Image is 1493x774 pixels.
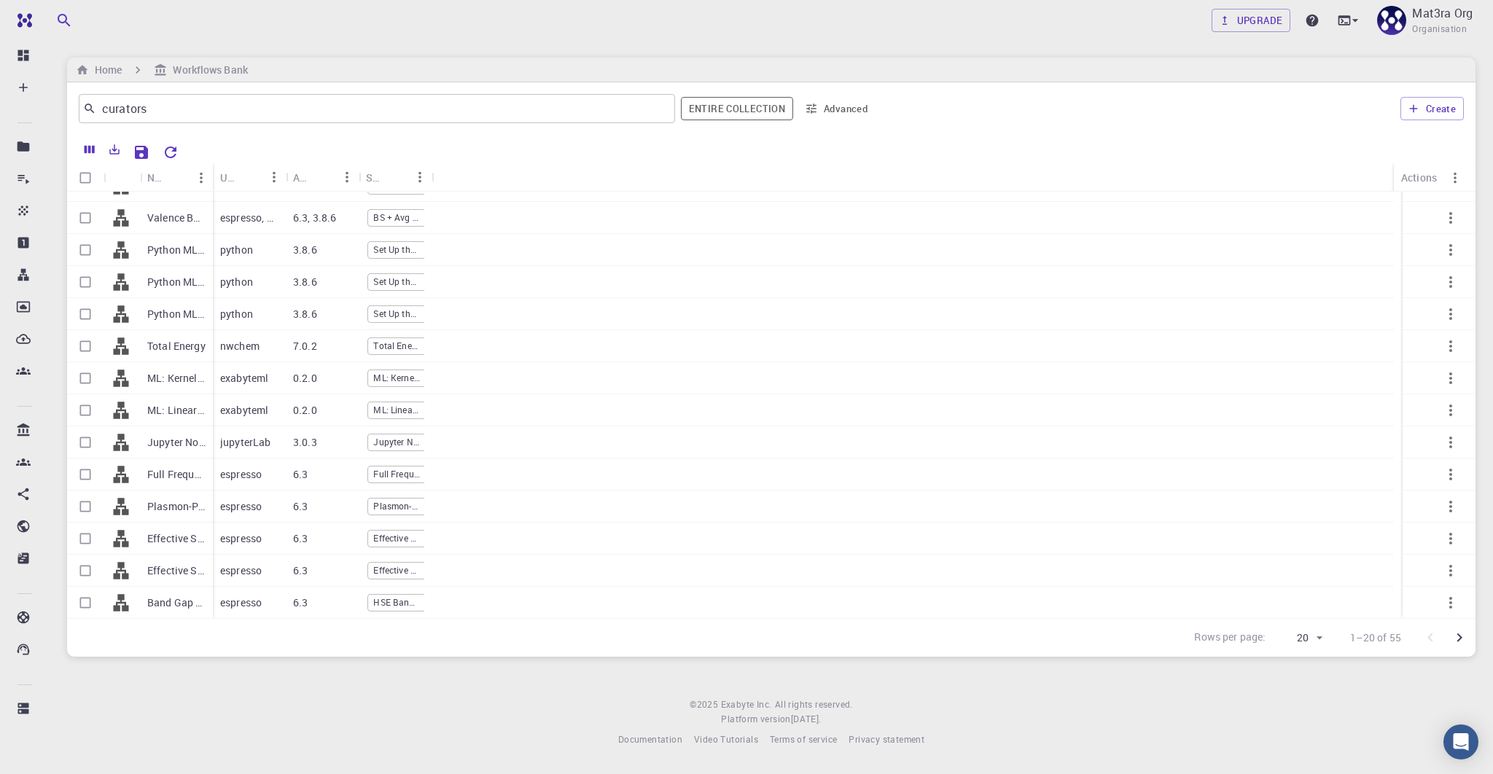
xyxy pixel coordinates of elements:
[1412,4,1473,22] p: Mat3ra Org
[293,307,317,321] p: 3.8.6
[102,138,127,161] button: Export
[849,733,924,745] span: Privacy statement
[147,307,206,321] p: Python ML Train Regression
[1443,166,1467,189] button: Menu
[147,499,206,514] p: Plasmon-Pole GW Band Structure + Band Gap
[220,403,268,418] p: exabyteml
[1401,163,1437,192] div: Actions
[694,733,758,745] span: Video Tutorials
[147,371,206,386] p: ML: Kernel Ridge Regression Train Model
[849,732,924,747] a: Privacy statement
[147,163,166,192] div: Name
[791,712,822,727] a: [DATE].
[618,732,682,747] a: Documentation
[368,436,425,448] span: Jupyter Notebook
[89,62,122,78] h6: Home
[368,243,425,256] span: Set Up the Job
[147,339,206,353] p: Total Energy
[721,698,772,710] span: Exabyte Inc.
[293,595,308,610] p: 6.3
[1377,6,1406,35] img: Mat3ra Org
[31,10,83,23] span: Support
[140,163,213,192] div: Name
[293,499,308,514] p: 6.3
[293,563,308,578] p: 6.3
[1443,724,1478,759] div: Open Intercom Messenger
[368,275,425,288] span: Set Up the Job
[293,211,337,225] p: 6.3, 3.8.6
[220,339,260,353] p: nwchem
[312,165,335,189] button: Sort
[721,697,772,712] a: Exabyte Inc.
[1412,22,1467,36] span: Organisation
[770,732,837,747] a: Terms of service
[366,163,385,192] div: Subworkflows
[618,733,682,745] span: Documentation
[147,531,206,546] p: Effective Screening Medium (ESM) Relax
[1350,630,1402,645] p: 1–20 of 55
[286,163,359,192] div: Application Version
[681,97,793,120] span: Filter throughout whole library including sets (folders)
[1212,9,1291,32] button: Upgrade
[293,163,312,192] div: Application Version
[1394,163,1467,192] div: Actions
[220,595,262,610] p: espresso
[681,97,793,120] button: Entire collection
[239,165,262,189] button: Sort
[190,166,213,189] button: Menu
[220,435,271,450] p: jupyterLab
[799,97,875,120] button: Advanced
[385,165,408,189] button: Sort
[1272,628,1327,649] div: 20
[1400,97,1464,120] button: Create
[156,138,185,167] button: Reset Explorer Settings
[166,166,190,189] button: Sort
[220,243,253,257] p: python
[220,531,262,546] p: espresso
[220,307,253,321] p: python
[220,563,262,578] p: espresso
[368,211,425,224] span: BS + Avg ESP (Interface)
[127,138,156,167] button: Save Explorer Settings
[1445,623,1474,652] button: Go to next page
[690,697,720,712] span: © 2025
[1194,630,1266,646] p: Rows per page:
[147,275,206,289] p: Python ML Train Classification
[213,163,286,192] div: Used application
[368,564,425,576] span: Effective Screening Medium (ESM)
[791,713,822,724] span: [DATE] .
[368,596,425,609] span: HSE Band Gap
[335,165,359,189] button: Menu
[368,404,425,416] span: ML: Linear Least Squares Train Model
[147,211,206,225] p: Valence Band Offset (2D)
[293,403,317,418] p: 0.2.0
[770,733,837,745] span: Terms of service
[408,165,432,189] button: Menu
[220,211,278,225] p: espresso, python
[775,697,853,712] span: All rights reserved.
[147,435,206,450] p: Jupyter Notebook
[368,468,425,480] span: Full Frequency GW Band Structure + Band Gap
[293,371,317,386] p: 0.2.0
[147,467,206,482] p: Full Frequency GW Band Structure + Band Gap
[220,371,268,386] p: exabyteml
[220,275,253,289] p: python
[368,308,425,320] span: Set Up the Job
[73,62,251,78] nav: breadcrumb
[694,732,758,747] a: Video Tutorials
[220,499,262,514] p: espresso
[77,138,102,161] button: Columns
[147,563,206,578] p: Effective Screening Medium (ESM)
[721,712,790,727] span: Platform version
[368,500,425,512] span: Plasmon-Pole GW Band Structure + Band Gap
[293,467,308,482] p: 6.3
[293,243,317,257] p: 3.8.6
[293,531,308,546] p: 6.3
[12,13,32,28] img: logo
[293,339,317,353] p: 7.0.2
[220,163,239,192] div: Used application
[147,403,206,418] p: ML: Linear Least Squares Train Model
[147,595,206,610] p: Band Gap + DoS - HSE
[167,62,247,78] h6: Workflows Bank
[293,435,317,450] p: 3.0.3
